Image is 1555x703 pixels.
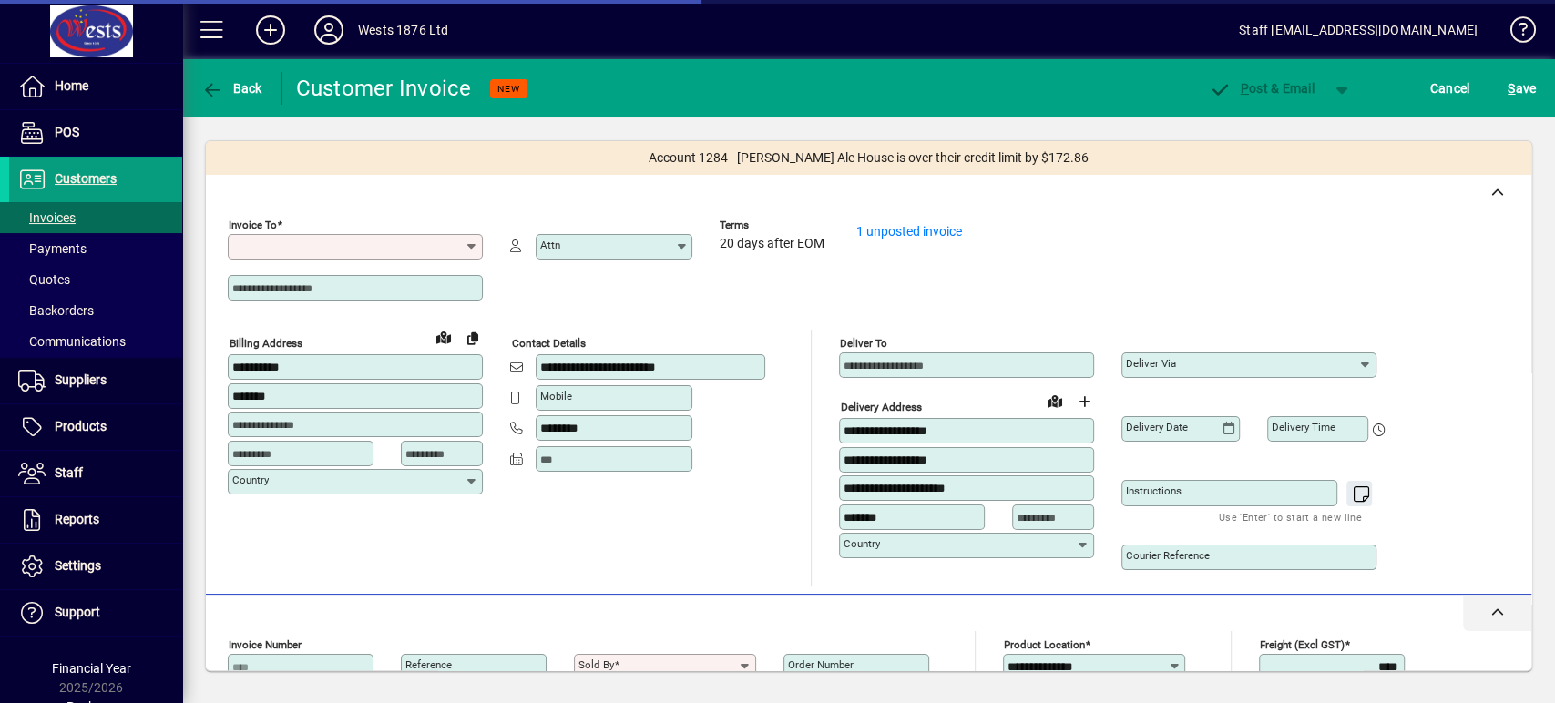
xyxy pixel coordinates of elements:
[55,372,107,387] span: Suppliers
[229,219,277,231] mat-label: Invoice To
[1241,81,1249,96] span: P
[9,326,182,357] a: Communications
[9,202,182,233] a: Invoices
[1496,4,1532,63] a: Knowledge Base
[55,605,100,619] span: Support
[55,512,99,526] span: Reports
[232,474,269,486] mat-label: Country
[9,295,182,326] a: Backorders
[1260,638,1345,651] mat-label: Freight (excl GST)
[9,451,182,496] a: Staff
[1069,387,1099,416] button: Choose address
[9,590,182,636] a: Support
[197,72,267,105] button: Back
[1126,421,1188,433] mat-label: Delivery date
[9,64,182,109] a: Home
[497,83,520,95] span: NEW
[649,148,1089,168] span: Account 1284 - [PERSON_NAME] Ale House is over their credit limit by $172.86
[55,419,107,433] span: Products
[405,658,452,671] mat-label: Reference
[229,638,302,651] mat-label: Invoice number
[1426,72,1475,105] button: Cancel
[55,558,101,573] span: Settings
[720,219,829,231] span: Terms
[1508,74,1536,103] span: ave
[182,72,282,105] app-page-header-button: Back
[540,239,560,251] mat-label: Attn
[856,224,962,239] a: 1 unposted invoice
[1126,357,1176,370] mat-label: Deliver via
[18,303,94,318] span: Backorders
[18,210,76,225] span: Invoices
[429,322,458,351] a: View on map
[1200,72,1324,105] button: Post & Email
[720,237,824,251] span: 20 days after EOM
[18,334,126,349] span: Communications
[9,544,182,589] a: Settings
[1272,421,1335,433] mat-label: Delivery time
[540,390,572,402] mat-label: Mobile
[578,658,614,671] mat-label: Sold by
[55,78,88,93] span: Home
[1239,15,1478,45] div: Staff [EMAIL_ADDRESS][DOMAIN_NAME]
[358,15,448,45] div: Wests 1876 Ltd
[840,337,887,350] mat-label: Deliver To
[1004,638,1085,651] mat-label: Product location
[9,358,182,403] a: Suppliers
[18,272,70,287] span: Quotes
[55,171,117,186] span: Customers
[300,14,358,46] button: Profile
[1040,386,1069,415] a: View on map
[55,125,79,139] span: POS
[9,264,182,295] a: Quotes
[55,465,83,480] span: Staff
[9,497,182,543] a: Reports
[9,233,182,264] a: Payments
[844,537,880,550] mat-label: Country
[52,661,131,676] span: Financial Year
[1219,506,1362,527] mat-hint: Use 'Enter' to start a new line
[201,81,262,96] span: Back
[788,658,854,671] mat-label: Order number
[9,110,182,156] a: POS
[458,323,487,352] button: Copy to Delivery address
[1126,484,1182,497] mat-label: Instructions
[1508,81,1515,96] span: S
[1430,74,1470,103] span: Cancel
[1503,72,1540,105] button: Save
[296,74,472,103] div: Customer Invoice
[9,404,182,450] a: Products
[18,241,87,256] span: Payments
[1126,549,1210,562] mat-label: Courier Reference
[241,14,300,46] button: Add
[1209,81,1315,96] span: ost & Email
